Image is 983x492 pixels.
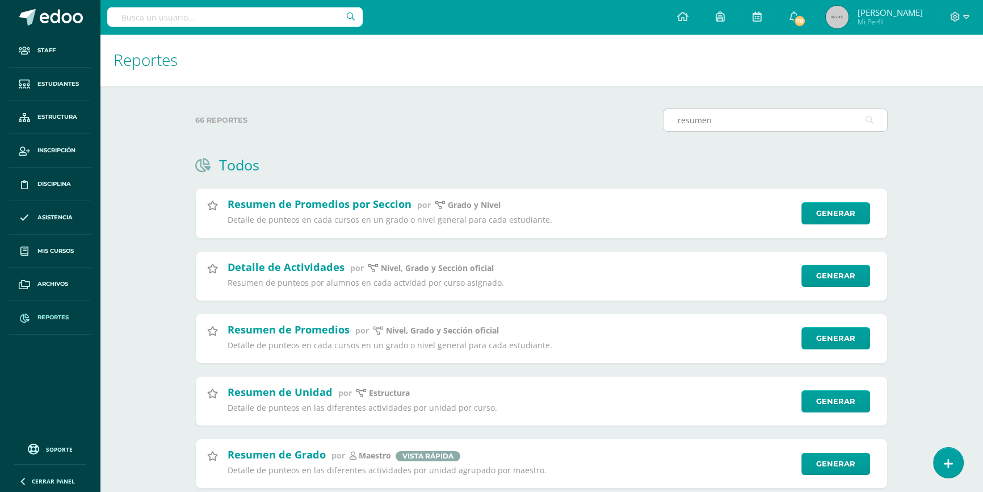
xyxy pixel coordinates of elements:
[369,388,410,398] p: estructura
[37,313,69,322] span: Reportes
[801,202,870,224] a: Generar
[381,263,494,273] p: Nivel, Grado y Sección oficial
[801,390,870,412] a: Generar
[228,215,794,225] p: Detalle de punteos en cada cursos en un grado o nivel general para cada estudiante.
[338,387,352,398] span: por
[37,180,71,189] span: Disciplina
[37,112,77,122] span: Estructura
[9,68,91,101] a: Estudiantes
[228,323,350,336] h2: Resumen de Promedios
[9,268,91,301] a: Archivos
[793,15,806,27] span: 78
[9,34,91,68] a: Staff
[801,327,870,349] a: Generar
[9,235,91,268] a: Mis cursos
[195,109,654,132] label: 66 reportes
[417,199,431,210] span: por
[663,109,887,131] input: Busca un reporte aquí...
[219,155,259,174] h1: Todos
[228,260,345,274] h2: Detalle de Actividades
[32,477,75,485] span: Cerrar panel
[107,7,363,27] input: Busca un usuario...
[355,325,369,336] span: por
[14,441,86,456] a: Soporte
[228,197,411,211] h2: Resumen de Promedios por Seccion
[114,49,178,70] span: Reportes
[801,453,870,475] a: Generar
[359,451,391,461] p: maestro
[37,213,73,222] span: Asistencia
[9,168,91,201] a: Disciplina
[228,278,794,288] p: Resumen de punteos por alumnos en cada actvidad por curso asignado.
[228,403,794,413] p: Detalle de punteos en las diferentes actividades por unidad por curso.
[37,80,79,89] span: Estudiantes
[448,200,501,210] p: Grado y Nivel
[9,201,91,235] a: Asistencia
[331,450,345,461] span: por
[396,451,460,461] span: Vista rápida
[37,146,75,155] span: Inscripción
[801,265,870,287] a: Generar
[386,326,499,336] p: Nivel, Grado y Sección oficial
[9,134,91,168] a: Inscripción
[37,247,74,256] span: Mis cursos
[350,262,364,273] span: por
[228,448,326,461] h2: Resumen de Grado
[857,17,922,27] span: Mi Perfil
[46,445,73,453] span: Soporte
[228,340,794,351] p: Detalle de punteos en cada cursos en un grado o nivel general para cada estudiante.
[228,465,794,476] p: Detalle de punteos en las diferentes actividades por unidad agrupado por maestro.
[857,7,922,18] span: [PERSON_NAME]
[228,385,333,399] h2: Resumen de Unidad
[37,280,68,289] span: Archivos
[37,46,56,55] span: Staff
[826,6,848,28] img: 45x45
[9,101,91,135] a: Estructura
[9,301,91,335] a: Reportes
